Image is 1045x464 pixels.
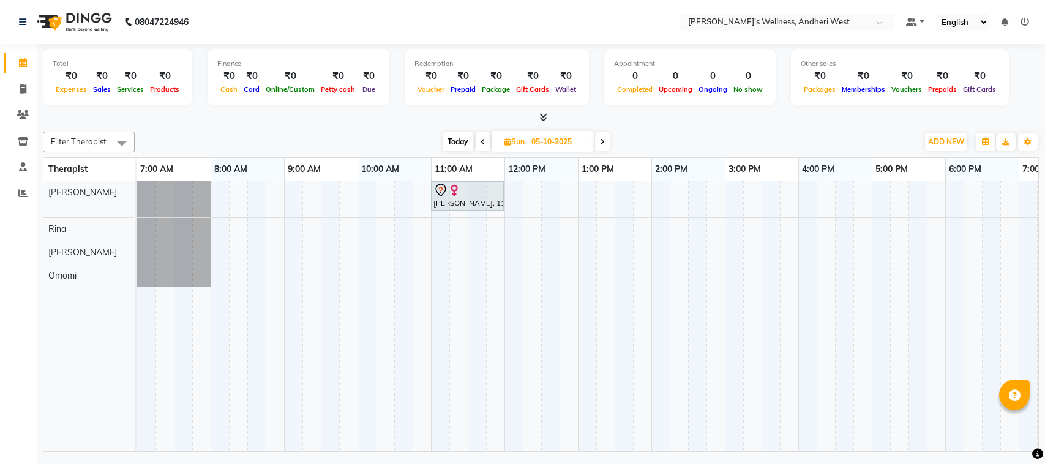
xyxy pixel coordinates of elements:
[888,69,925,83] div: ₹0
[217,85,241,94] span: Cash
[358,160,402,178] a: 10:00 AM
[241,85,263,94] span: Card
[114,69,147,83] div: ₹0
[432,183,503,209] div: [PERSON_NAME], 11:00 AM-12:00 PM, [DATE] Offer 60 Min
[725,160,764,178] a: 3:00 PM
[448,85,479,94] span: Prepaid
[358,69,380,83] div: ₹0
[135,5,189,39] b: 08047224946
[48,247,117,258] span: [PERSON_NAME]
[925,85,960,94] span: Prepaids
[114,85,147,94] span: Services
[946,160,984,178] a: 6:00 PM
[730,85,766,94] span: No show
[479,85,513,94] span: Package
[614,69,656,83] div: 0
[501,137,528,146] span: Sun
[730,69,766,83] div: 0
[925,69,960,83] div: ₹0
[432,160,476,178] a: 11:00 AM
[656,69,695,83] div: 0
[479,69,513,83] div: ₹0
[48,187,117,198] span: [PERSON_NAME]
[505,160,549,178] a: 12:00 PM
[48,163,88,174] span: Therapist
[552,69,579,83] div: ₹0
[839,69,888,83] div: ₹0
[414,69,448,83] div: ₹0
[695,85,730,94] span: Ongoing
[51,137,107,146] span: Filter Therapist
[31,5,115,39] img: logo
[448,69,479,83] div: ₹0
[53,59,182,69] div: Total
[614,59,766,69] div: Appointment
[48,270,77,281] span: Omomi
[513,85,552,94] span: Gift Cards
[263,85,318,94] span: Online/Custom
[443,132,473,151] span: Today
[994,415,1033,452] iframe: chat widget
[147,69,182,83] div: ₹0
[799,160,837,178] a: 4:00 PM
[888,85,925,94] span: Vouchers
[90,85,114,94] span: Sales
[801,59,999,69] div: Other sales
[960,85,999,94] span: Gift Cards
[90,69,114,83] div: ₹0
[552,85,579,94] span: Wallet
[801,69,839,83] div: ₹0
[217,59,380,69] div: Finance
[211,160,250,178] a: 8:00 AM
[359,85,378,94] span: Due
[614,85,656,94] span: Completed
[801,85,839,94] span: Packages
[839,85,888,94] span: Memberships
[53,69,90,83] div: ₹0
[48,223,66,234] span: Rina
[579,160,617,178] a: 1:00 PM
[263,69,318,83] div: ₹0
[414,85,448,94] span: Voucher
[528,133,589,151] input: 2025-10-05
[318,85,358,94] span: Petty cash
[318,69,358,83] div: ₹0
[513,69,552,83] div: ₹0
[217,69,241,83] div: ₹0
[652,160,691,178] a: 2:00 PM
[928,137,964,146] span: ADD NEW
[147,85,182,94] span: Products
[241,69,263,83] div: ₹0
[285,160,324,178] a: 9:00 AM
[137,160,176,178] a: 7:00 AM
[925,133,967,151] button: ADD NEW
[960,69,999,83] div: ₹0
[656,85,695,94] span: Upcoming
[695,69,730,83] div: 0
[414,59,579,69] div: Redemption
[872,160,911,178] a: 5:00 PM
[53,85,90,94] span: Expenses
